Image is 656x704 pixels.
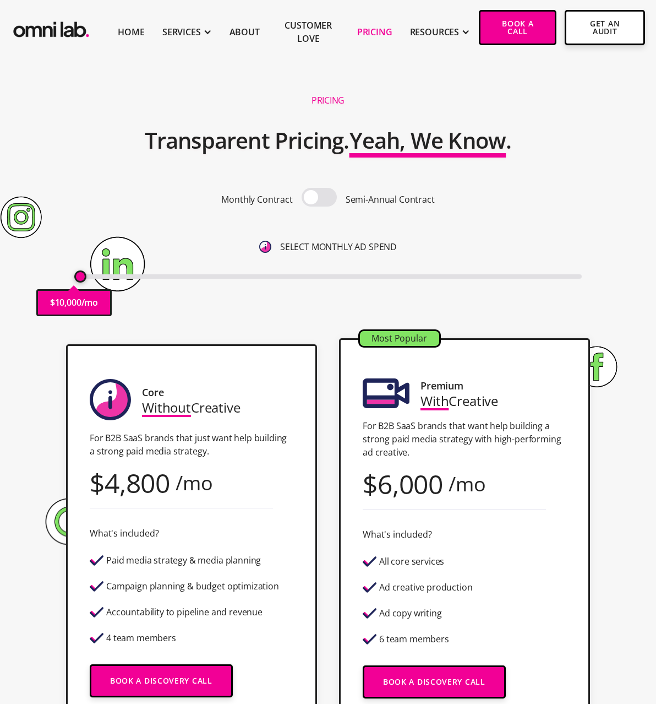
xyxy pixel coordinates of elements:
[349,125,506,155] span: Yeah, We Know
[55,295,81,310] p: 10,000
[357,25,392,39] a: Pricing
[479,10,556,45] a: Book a Call
[90,664,233,697] a: Book a Discovery Call
[379,635,449,644] div: 6 team members
[363,476,378,491] div: $
[50,295,55,310] p: $
[410,25,460,39] div: RESOURCES
[280,240,397,254] p: SELECT MONTHLY AD SPEND
[363,527,431,542] div: What's included?
[420,392,449,410] span: With
[565,10,645,45] a: Get An Audit
[229,25,260,39] a: About
[311,95,345,106] h1: Pricing
[11,14,91,41] a: home
[221,192,292,207] p: Monthly Contract
[106,633,176,643] div: 4 team members
[90,526,158,541] div: What's included?
[90,431,293,458] p: For B2B SaaS brands that just want help building a strong paid media strategy.
[142,398,191,416] span: Without
[105,475,170,490] div: 4,800
[363,665,506,698] a: Book a Discovery Call
[90,475,105,490] div: $
[378,476,443,491] div: 6,000
[81,295,99,310] p: /mo
[118,25,144,39] a: Home
[142,400,240,415] div: Creative
[379,557,444,566] div: All core services
[259,241,271,253] img: 6410812402e99d19b372aa32_omni-nav-info.svg
[420,378,463,393] div: Premium
[106,582,279,591] div: Campaign planning & budget optimization
[379,583,472,592] div: Ad creative production
[11,14,91,41] img: Omni Lab: B2B SaaS Demand Generation Agency
[346,192,435,207] p: Semi-Annual Contract
[458,576,656,704] iframe: Chat Widget
[106,556,261,565] div: Paid media strategy & media planning
[142,385,163,400] div: Core
[176,475,213,490] div: /mo
[363,419,566,459] p: For B2B SaaS brands that want help building a strong paid media strategy with high-performing ad ...
[145,121,512,160] h2: Transparent Pricing. .
[420,393,498,408] div: Creative
[162,25,201,39] div: SERVICES
[277,19,340,45] a: Customer Love
[379,609,442,618] div: Ad copy writing
[360,331,439,346] div: Most Popular
[449,476,486,491] div: /mo
[106,608,263,617] div: Accountability to pipeline and revenue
